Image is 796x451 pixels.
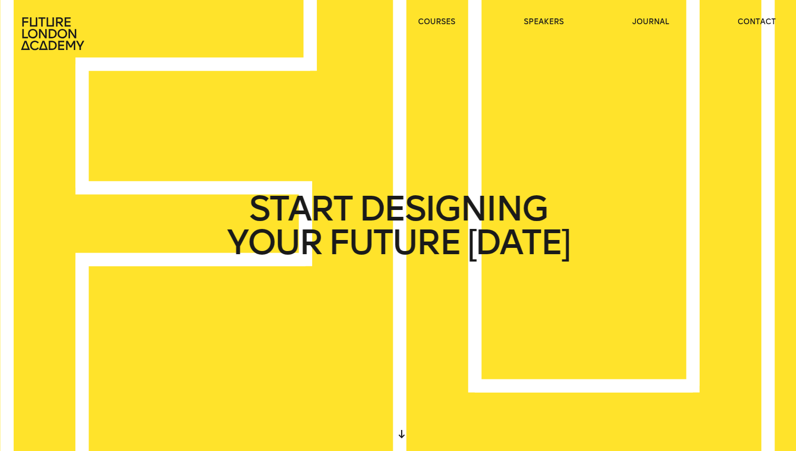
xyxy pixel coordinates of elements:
[418,17,455,27] a: courses
[738,17,776,27] a: contact
[227,226,322,259] span: YOUR
[524,17,564,27] a: speakers
[249,192,352,226] span: START
[632,17,669,27] a: journal
[329,226,460,259] span: FUTURE
[467,226,569,259] span: [DATE]
[359,192,547,226] span: DESIGNING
